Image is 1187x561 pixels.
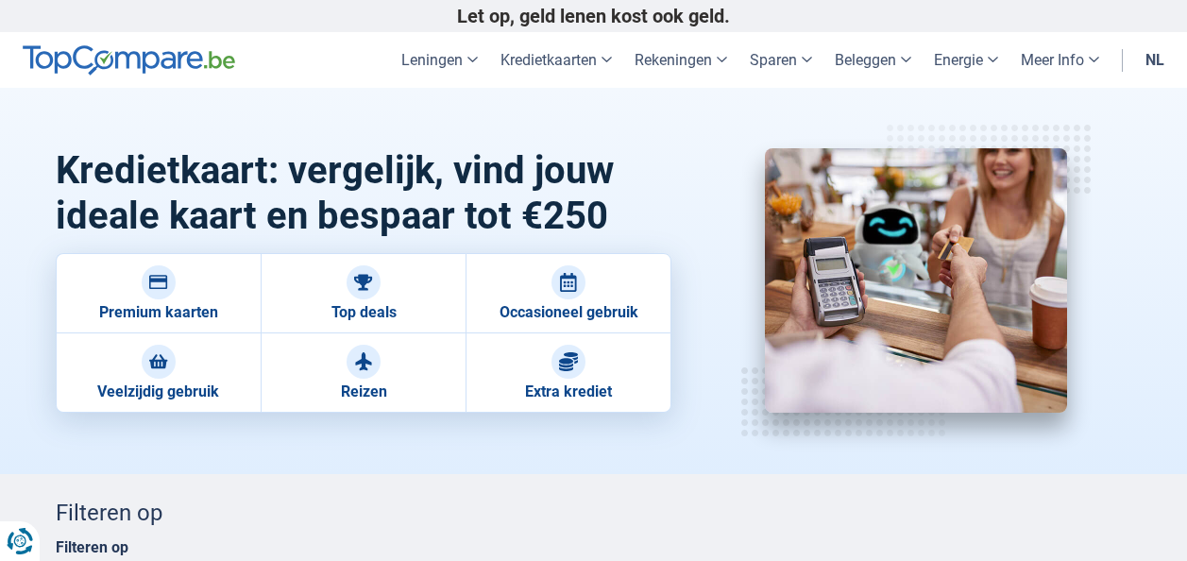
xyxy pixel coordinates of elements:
[354,273,373,292] img: Top deals
[823,32,923,88] a: Beleggen
[765,148,1067,413] img: Alle kredietkaarten
[354,352,373,371] img: Reizen
[489,32,623,88] a: Kredietkaarten
[56,538,128,556] label: Filteren op
[559,273,578,292] img: Occasioneel gebruik
[623,32,738,88] a: Rekeningen
[923,32,1009,88] a: Energie
[56,333,261,413] a: Veelzijdig gebruik Veelzijdig gebruik
[56,497,304,529] div: Filteren op
[56,148,672,239] h1: Kredietkaart: vergelijk, vind jouw ideale kaart en bespaar tot €250
[466,333,670,413] a: Extra krediet Extra krediet
[149,273,168,292] img: Premium kaarten
[56,5,1132,27] p: Let op, geld lenen kost ook geld.
[390,32,489,88] a: Leningen
[1009,32,1111,88] a: Meer Info
[261,253,466,333] a: Top deals Top deals
[149,352,168,371] img: Veelzijdig gebruik
[738,32,823,88] a: Sparen
[56,253,261,333] a: Premium kaarten Premium kaarten
[261,333,466,413] a: Reizen Reizen
[466,253,670,333] a: Occasioneel gebruik Occasioneel gebruik
[1134,32,1176,88] a: nl
[23,45,235,76] img: TopCompare
[559,352,578,371] img: Extra krediet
